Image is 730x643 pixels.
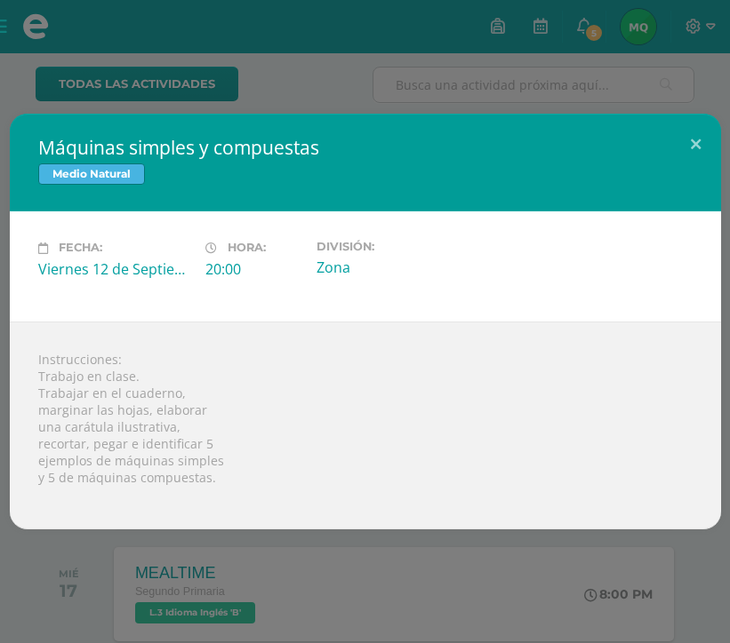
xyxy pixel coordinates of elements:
span: Fecha: [59,242,102,255]
span: Medio Natural [38,163,145,185]
h2: Máquinas simples y compuestas [38,135,693,160]
span: Hora: [228,242,266,255]
label: División: [317,240,469,253]
button: Close (Esc) [670,114,721,174]
div: Instrucciones: Trabajo en clase. Trabajar en el cuaderno, marginar las hojas, elaborar una carátu... [10,321,721,529]
div: Viernes 12 de Septiembre [38,259,191,279]
div: 20:00 [205,259,302,279]
div: Zona [317,258,469,277]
